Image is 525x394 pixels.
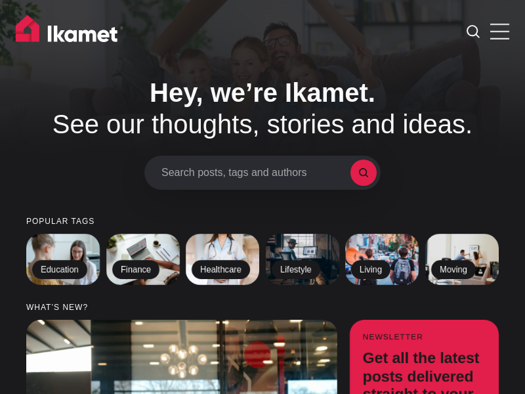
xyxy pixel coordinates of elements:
img: Ikamet home [16,15,123,48]
a: Finance [106,234,180,285]
h2: Education [32,260,87,280]
h2: Healthcare [192,260,250,280]
span: Hey, we’re Ikamet. [150,78,375,107]
small: Newsletter [363,333,486,341]
small: What’s new? [26,303,499,312]
h2: Finance [112,260,159,280]
h1: See our thoughts, stories and ideas. [26,77,499,140]
h2: Lifestyle [272,260,320,280]
a: Education [26,234,100,285]
a: Lifestyle [266,234,339,285]
span: Search posts, tags and authors [161,166,350,179]
a: Living [345,234,419,285]
small: Popular tags [26,217,499,226]
a: Moving [425,234,499,285]
h2: Living [351,260,390,280]
h2: Moving [431,260,476,280]
a: Healthcare [186,234,259,285]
